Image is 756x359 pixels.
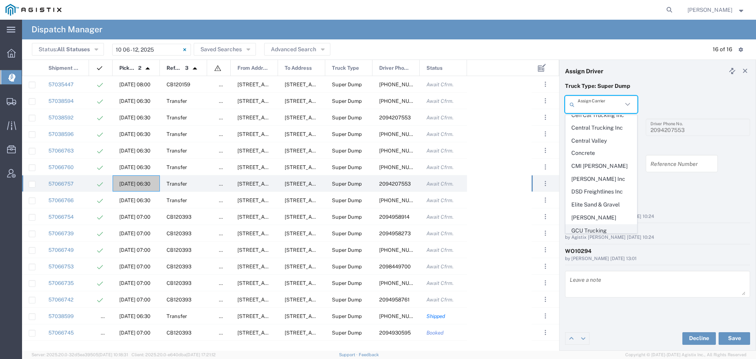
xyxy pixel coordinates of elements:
[98,352,128,357] span: [DATE] 10:18:31
[219,313,231,319] span: false
[237,297,316,303] span: 4165 E Childs Ave, Merced, California, 95341, United States
[285,131,363,137] span: 4330 E. Winery Rd, Acampo, California, 95220, United States
[332,280,362,286] span: Super Dump
[119,164,150,170] span: 10/09/2025, 06:30
[167,82,190,87] span: CB120159
[359,352,379,357] a: Feedback
[426,247,454,253] span: Await Cfrm.
[545,80,546,89] span: . . .
[285,115,363,121] span: 4330 E. Winery Rd, Acampo, California, 95220, United States
[237,148,316,154] span: 4040 West Ln, Stockton, California, 95204, United States
[625,352,747,358] span: Copyright © [DATE]-[DATE] Agistix Inc., All Rights Reserved
[540,178,551,189] button: ...
[566,122,637,134] span: Central Trucking Inc
[379,330,411,336] span: 2094930595
[379,313,426,319] span: 209-905-4107
[545,96,546,106] span: . . .
[48,280,74,286] a: 57066735
[119,231,150,236] span: 10/09/2025, 07:00
[379,280,426,286] span: 209-840-9424
[379,197,426,203] span: 209-923-3295
[48,115,74,121] a: 57038592
[264,43,330,56] button: Advanced Search
[48,247,74,253] a: 57066749
[119,197,150,203] span: 10/09/2025, 06:30
[379,231,411,236] span: 2094958273
[379,297,409,303] span: 2094958761
[540,195,551,206] button: ...
[237,197,316,203] span: 4040 West Ln, Stockton, California, 95204, United States
[285,181,363,187] span: 4330 E. Winery Rd, Acampo, California, 95220, United States
[332,181,362,187] span: Super Dump
[237,131,316,137] span: 4588 Hope Ln, Salida, California, 95368, United States
[332,247,362,253] span: Super Dump
[31,352,128,357] span: Server: 2025.20.0-32d5ea39505
[540,311,551,322] button: ...
[119,98,150,104] span: 10/07/2025, 06:30
[332,313,362,319] span: Super Dump
[219,214,231,220] span: false
[219,82,231,87] span: false
[219,280,231,286] span: false
[566,160,637,172] span: CMI [PERSON_NAME]
[540,261,551,272] button: ...
[237,247,316,253] span: 4165 E Childs Ave, Merced, California, 95341, United States
[379,164,426,170] span: 209-610-6061
[167,197,187,203] span: Transfer
[332,60,359,76] span: Truck Type
[719,332,750,345] button: Save
[57,46,90,52] span: All Statuses
[540,327,551,338] button: ...
[713,45,732,54] div: 16 of 16
[138,60,141,76] span: 2
[545,195,546,205] span: . . .
[167,280,191,286] span: CB120393
[119,131,150,137] span: 10/07/2025, 06:30
[6,4,61,16] img: logo
[545,212,546,221] span: . . .
[119,297,150,303] span: 10/09/2025, 07:00
[167,98,187,104] span: Transfer
[540,244,551,255] button: ...
[540,277,551,288] button: ...
[237,313,316,319] span: 4588 Hope Ln, Salida, California, 95368, United States
[237,82,316,87] span: 26292 E River Rd, Escalon, California, 95320, United States
[119,280,150,286] span: 10/09/2025, 07:00
[332,297,362,303] span: Super Dump
[426,197,454,203] span: Await Cfrm.
[219,181,231,187] span: false
[565,141,750,149] h4: References
[565,82,750,90] p: Truck Type: Super Dump
[237,330,316,336] span: 4165 E Childs Ave, Merced, California, 95341, United States
[566,212,637,224] span: [PERSON_NAME]
[219,98,231,104] span: false
[285,264,406,270] span: 9999 S. Austin Rd, Manteca, California, 95336, United States
[566,135,637,159] span: Central Valley Concrete
[48,148,74,154] a: 57066763
[167,131,187,137] span: Transfer
[426,131,454,137] span: Await Cfrm.
[167,60,182,76] span: Reference
[285,313,363,319] span: 4330 E. Winery Rd, Acampo, California, 95220, United States
[379,82,426,87] span: 209-923-3295
[32,43,104,56] button: Status:All Statuses
[219,115,231,121] span: false
[682,332,716,345] button: Decline
[565,192,750,199] h4: Notes
[332,98,362,104] span: Super Dump
[540,112,551,123] button: ...
[186,352,216,357] span: [DATE] 17:21:12
[545,113,546,122] span: . . .
[687,6,732,14] span: Robert Casaus
[167,264,191,270] span: CB120393
[332,197,362,203] span: Super Dump
[379,247,426,253] span: 209-495-8731
[167,231,191,236] span: CB120393
[48,131,74,137] a: 57038596
[540,145,551,156] button: ...
[379,148,426,154] span: 209-495-8782
[237,98,316,104] span: 4588 Hope Ln, Salida, California, 95368, United States
[379,115,411,121] span: 2094207553
[332,148,362,154] span: Super Dump
[379,214,409,220] span: 2094958914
